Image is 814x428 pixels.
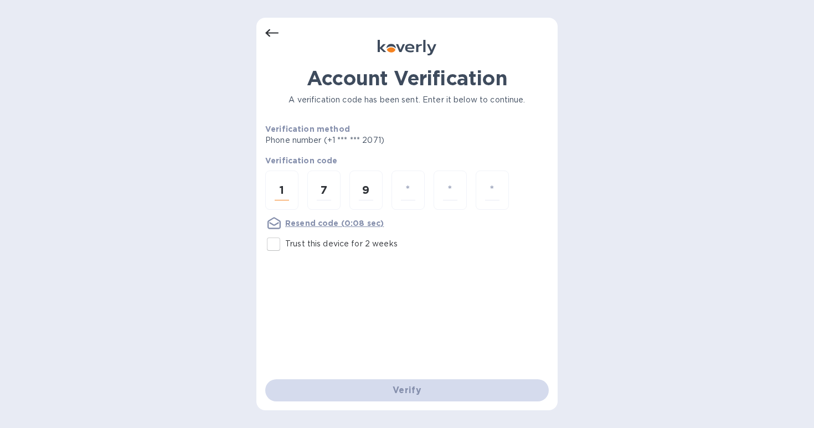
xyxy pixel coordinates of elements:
[265,94,549,106] p: A verification code has been sent. Enter it below to continue.
[265,66,549,90] h1: Account Verification
[285,219,384,228] u: Resend code (0:08 sec)
[265,135,469,146] p: Phone number (+1 *** *** 2071)
[265,125,350,133] b: Verification method
[265,155,549,166] p: Verification code
[285,238,398,250] p: Trust this device for 2 weeks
